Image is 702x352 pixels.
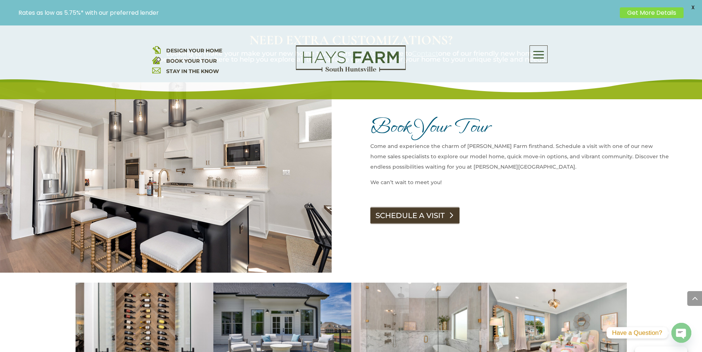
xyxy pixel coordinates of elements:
[18,9,616,16] p: Rates as low as 5.75%* with our preferred lender
[370,177,669,187] p: We can’t wait to meet you!
[296,45,406,72] img: Logo
[687,2,698,13] span: X
[370,115,669,141] h1: Book Your Tour
[370,207,460,224] a: SCHEDULE A VISIT
[620,7,684,18] a: Get More Details
[370,141,669,177] p: Come and experience the charm of [PERSON_NAME] Farm firsthand. Schedule a visit with one of our n...
[152,56,161,64] img: book your home tour
[166,68,219,75] a: STAY IN THE KNOW
[152,45,161,54] img: design your home
[296,67,406,73] a: hays farm homes huntsville development
[166,58,217,64] a: BOOK YOUR TOUR
[166,47,222,54] a: DESIGN YOUR HOME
